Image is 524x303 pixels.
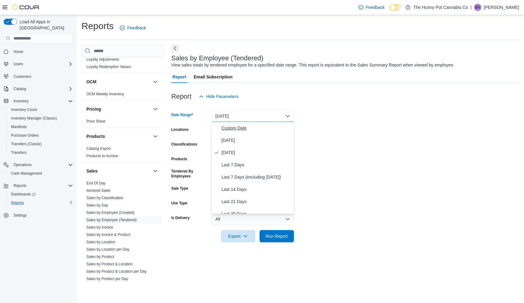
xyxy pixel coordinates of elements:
button: Hide Parameters [196,90,241,103]
span: Dashboards [9,191,73,198]
a: Loyalty Redemption Values [86,65,131,69]
span: Last 14 Days [222,186,291,193]
button: OCM [152,78,159,85]
span: Operations [11,161,73,169]
button: Reports [11,182,29,189]
a: Itemized Sales [86,188,111,193]
h1: Reports [82,20,114,32]
button: Customers [1,72,75,81]
span: Transfers [9,149,73,156]
a: Sales by Employee (Tendered) [86,218,137,222]
span: Transfers (Classic) [9,140,73,148]
button: Reports [1,181,75,190]
button: Export [221,230,255,242]
a: Sales by Employee (Created) [86,210,135,215]
input: Dark Mode [389,4,402,11]
span: Last 30 Days [222,210,291,218]
button: Purchase Orders [6,131,75,140]
a: Sales by Day [86,203,108,207]
span: Settings [11,211,73,219]
a: Sales by Product & Location per Day [86,269,146,274]
button: Reports [6,199,75,207]
h3: Sales by Employee (Tendered) [171,55,264,62]
button: Products [86,133,150,139]
p: | [470,4,472,11]
span: Catalog [11,85,73,93]
span: Reports [11,200,24,205]
span: Manifests [9,123,73,131]
a: Price Sheet [86,119,105,123]
button: Sales [152,167,159,175]
span: Email Subscription [194,71,233,83]
a: Sales by Location per Day [86,247,129,252]
span: Dashboards [11,192,36,197]
span: Manifests [11,124,27,129]
p: The Hunny Pot Cannabis Co [413,4,468,11]
span: Feedback [127,25,146,31]
a: Feedback [117,22,148,34]
span: Transfers (Classic) [11,142,42,146]
span: Inventory Manager (Classic) [9,115,73,122]
span: [DATE] [222,149,291,156]
span: Operations [13,162,32,167]
span: Export [225,230,252,242]
span: Cash Management [9,170,73,177]
span: Customers [13,74,31,79]
span: Users [11,60,73,68]
span: Reports [11,182,73,189]
span: Cash Management [11,171,42,176]
div: OCM [82,90,164,100]
a: Feedback [356,1,387,13]
a: OCM Weekly Inventory [86,92,124,96]
a: Purchase Orders [9,132,41,139]
a: Products to Archive [86,154,118,158]
span: Last 7 Days (excluding [DATE]) [222,173,291,181]
button: Manifests [6,123,75,131]
p: [PERSON_NAME] [484,4,519,11]
label: Is Delivery [171,215,190,220]
span: BV [475,4,480,11]
span: Last 7 Days [222,161,291,169]
span: Purchase Orders [9,132,73,139]
span: Home [13,49,23,54]
button: OCM [86,79,150,85]
button: Run Report [260,230,294,242]
div: Billy Van Dam [474,4,481,11]
span: Custom Date [222,124,291,132]
span: Inventory Manager (Classic) [11,116,57,121]
span: Catalog [13,86,26,91]
a: Sales by Invoice [86,225,113,229]
button: Inventory [1,97,75,105]
h3: Pricing [86,106,101,112]
a: Sales by Invoice & Product [86,233,130,237]
a: Sales by Product & Location [86,262,133,266]
button: Sales [86,168,150,174]
span: Inventory Count [11,107,37,112]
div: Pricing [82,118,164,127]
a: Sales by Product per Day [86,277,128,281]
span: Home [11,47,73,55]
span: Report [173,71,186,83]
button: Settings [1,211,75,220]
span: Hide Parameters [206,93,238,100]
a: Dashboards [6,190,75,199]
span: [DATE] [222,137,291,144]
a: End Of Day [86,181,105,185]
div: Loyalty [82,56,164,73]
a: Sales by Product [86,255,114,259]
div: View sales totals by tendered employee for a specified date range. This report is equivalent to t... [171,62,454,68]
h3: Sales [86,168,98,174]
a: Home [11,48,26,55]
button: All [212,213,294,225]
nav: Complex example [4,44,73,236]
span: Inventory Count [9,106,73,113]
span: Users [13,62,23,66]
button: Products [152,133,159,140]
span: Transfers [11,150,26,155]
button: Operations [1,161,75,169]
button: Pricing [152,105,159,113]
button: Users [11,60,25,68]
span: Feedback [366,4,385,10]
span: Customers [11,73,73,80]
label: Sale Type [171,186,188,191]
